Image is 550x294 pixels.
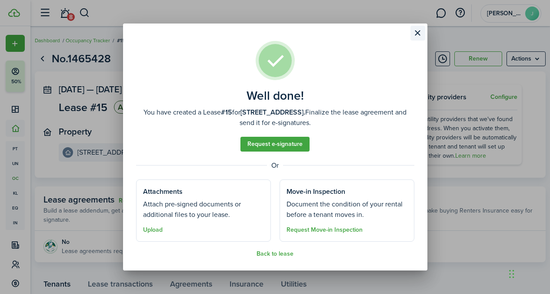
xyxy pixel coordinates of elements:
iframe: Chat Widget [507,252,550,294]
a: Request e-signature [240,137,310,152]
well-done-title: Well done! [247,89,304,103]
well-done-section-title: Attachments [143,186,183,197]
div: Drag [509,261,514,287]
button: Back to lease [257,250,293,257]
well-done-section-title: Move-in Inspection [287,186,345,197]
button: Close modal [410,26,425,41]
well-done-section-description: Attach pre-signed documents or additional files to your lease. [143,199,264,220]
well-done-separator: Or [136,160,414,171]
b: #15 [221,107,232,117]
button: Request Move-in Inspection [287,226,363,233]
well-done-description: You have created a Lease for Finalize the lease agreement and send it for e-signatures. [136,107,414,128]
b: [STREET_ADDRESS]. [240,107,305,117]
button: Upload [143,226,163,233]
well-done-section-description: Document the condition of your rental before a tenant moves in. [287,199,407,220]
